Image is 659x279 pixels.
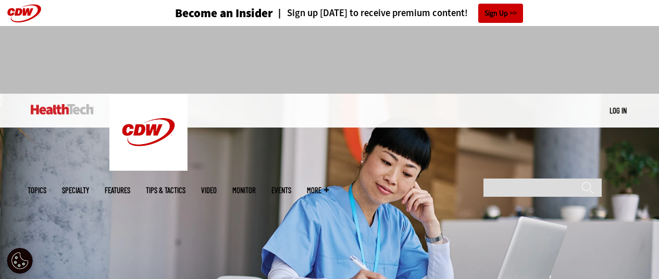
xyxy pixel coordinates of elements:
a: Features [105,186,130,194]
a: Log in [610,106,627,115]
a: Sign up [DATE] to receive premium content! [273,8,468,18]
img: Home [109,94,188,171]
h3: Become an Insider [175,7,273,19]
div: Cookie Settings [7,248,33,274]
span: Specialty [62,186,89,194]
span: Topics [28,186,46,194]
a: CDW [109,162,188,173]
a: Tips & Tactics [146,186,185,194]
a: Video [201,186,217,194]
iframe: advertisement [140,36,519,83]
img: Home [31,104,94,115]
a: Become an Insider [136,7,273,19]
a: Sign Up [478,4,523,23]
a: Events [271,186,291,194]
button: Open Preferences [7,248,33,274]
a: MonITor [232,186,256,194]
span: More [307,186,329,194]
div: User menu [610,105,627,116]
